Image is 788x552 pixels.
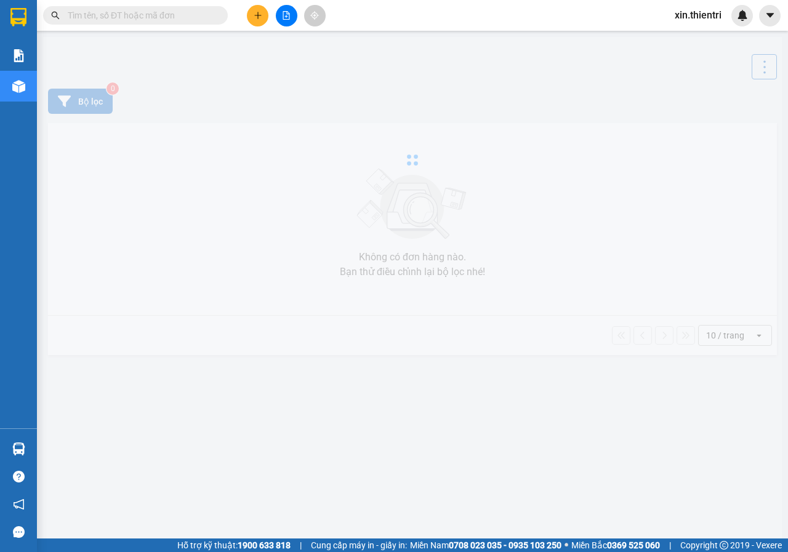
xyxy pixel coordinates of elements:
img: solution-icon [12,49,25,62]
img: logo-vxr [10,8,26,26]
span: file-add [282,11,291,20]
img: icon-new-feature [737,10,748,21]
span: aim [310,11,319,20]
img: warehouse-icon [12,442,25,455]
span: | [300,538,302,552]
button: plus [247,5,268,26]
button: caret-down [759,5,781,26]
strong: 1900 633 818 [238,540,291,550]
span: plus [254,11,262,20]
span: Miền Nam [410,538,561,552]
span: question-circle [13,471,25,482]
span: | [669,538,671,552]
span: search [51,11,60,20]
span: notification [13,498,25,510]
input: Tìm tên, số ĐT hoặc mã đơn [68,9,213,22]
button: file-add [276,5,297,26]
span: xin.thientri [665,7,731,23]
strong: 0369 525 060 [607,540,660,550]
span: Miền Bắc [571,538,660,552]
span: message [13,526,25,538]
img: warehouse-icon [12,80,25,93]
span: copyright [720,541,728,550]
span: ⚪️ [565,543,568,548]
button: aim [304,5,326,26]
strong: 0708 023 035 - 0935 103 250 [449,540,561,550]
span: Cung cấp máy in - giấy in: [311,538,407,552]
span: caret-down [765,10,776,21]
span: Hỗ trợ kỹ thuật: [177,538,291,552]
